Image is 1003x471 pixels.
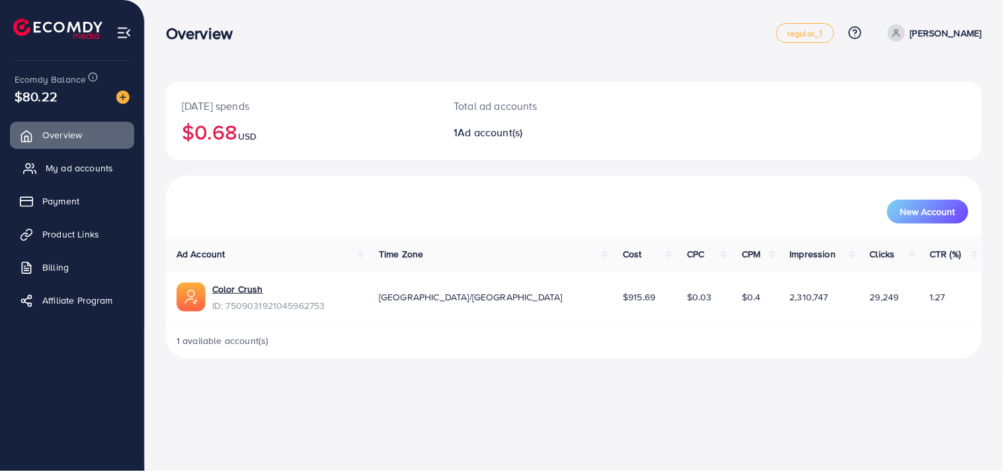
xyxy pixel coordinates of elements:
[238,130,257,143] span: USD
[687,247,704,261] span: CPC
[10,188,134,214] a: Payment
[42,194,79,208] span: Payment
[887,200,969,224] button: New Account
[454,98,626,114] p: Total ad accounts
[177,282,206,312] img: ic-ads-acc.e4c84228.svg
[182,98,422,114] p: [DATE] spends
[776,23,834,43] a: regular_1
[10,221,134,247] a: Product Links
[947,411,993,461] iframe: Chat
[182,119,422,144] h2: $0.68
[454,126,626,139] h2: 1
[177,334,269,347] span: 1 available account(s)
[787,29,822,38] span: regular_1
[15,73,86,86] span: Ecomdy Balance
[458,125,523,140] span: Ad account(s)
[623,247,642,261] span: Cost
[42,228,99,241] span: Product Links
[10,287,134,314] a: Affiliate Program
[901,207,955,216] span: New Account
[883,24,982,42] a: [PERSON_NAME]
[212,282,325,296] a: Color Crush
[790,290,828,304] span: 2,310,747
[177,247,225,261] span: Ad Account
[42,294,113,307] span: Affiliate Program
[379,290,563,304] span: [GEOGRAPHIC_DATA]/[GEOGRAPHIC_DATA]
[116,25,132,40] img: menu
[212,299,325,312] span: ID: 7509031921045962753
[790,247,836,261] span: Impression
[910,25,982,41] p: [PERSON_NAME]
[623,290,655,304] span: $915.69
[870,290,899,304] span: 29,249
[10,122,134,148] a: Overview
[870,247,895,261] span: Clicks
[379,247,423,261] span: Time Zone
[10,155,134,181] a: My ad accounts
[13,19,102,39] img: logo
[742,290,761,304] span: $0.4
[46,161,113,175] span: My ad accounts
[10,254,134,280] a: Billing
[166,24,243,43] h3: Overview
[116,91,130,104] img: image
[42,128,82,142] span: Overview
[930,290,946,304] span: 1.27
[930,247,961,261] span: CTR (%)
[42,261,69,274] span: Billing
[687,290,712,304] span: $0.03
[742,247,760,261] span: CPM
[15,87,58,106] span: $80.22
